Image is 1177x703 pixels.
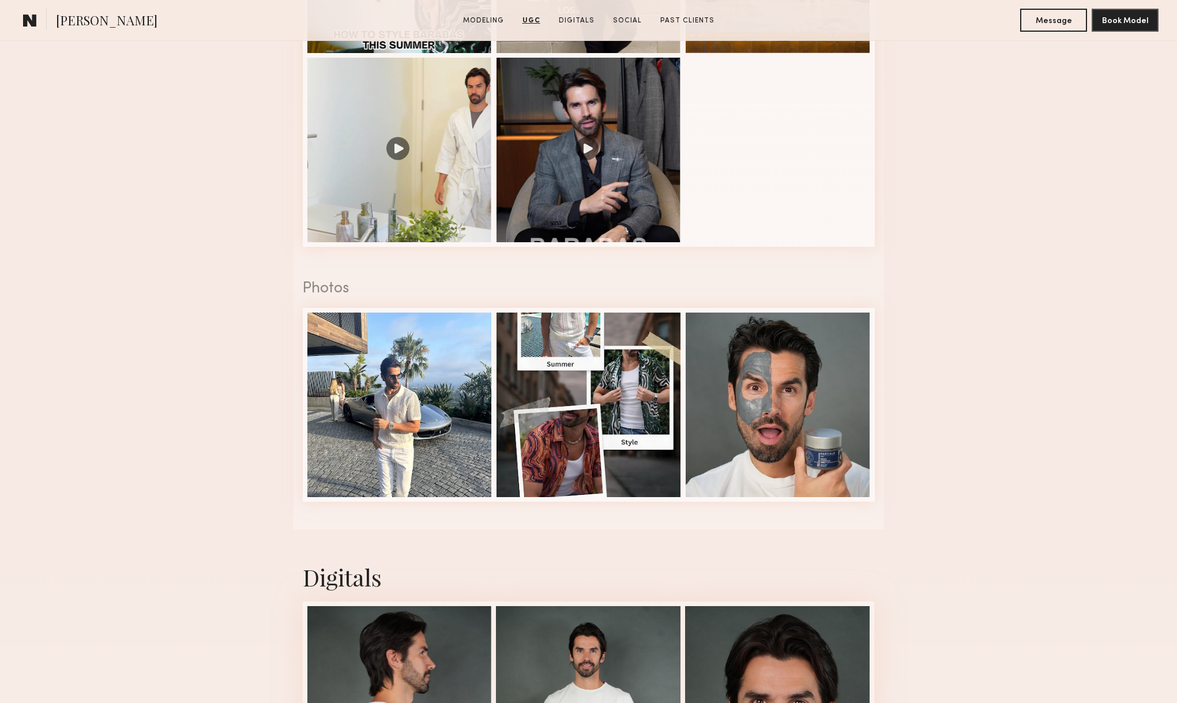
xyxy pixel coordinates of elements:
[56,12,157,32] span: [PERSON_NAME]
[1020,9,1087,32] button: Message
[1092,15,1159,25] a: Book Model
[1092,9,1159,32] button: Book Model
[656,16,719,26] a: Past Clients
[518,16,545,26] a: UGC
[458,16,509,26] a: Modeling
[554,16,599,26] a: Digitals
[303,281,875,296] div: Photos
[608,16,646,26] a: Social
[303,562,875,592] div: Digitals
